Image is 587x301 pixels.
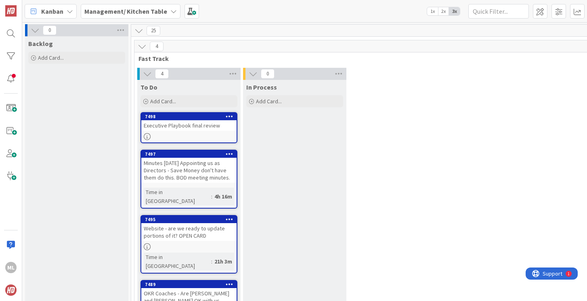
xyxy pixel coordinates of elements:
[147,26,160,36] span: 25
[212,257,234,266] div: 21h 3m
[145,217,237,222] div: 7495
[212,192,234,201] div: 4h 16m
[150,42,164,51] span: 4
[145,151,237,157] div: 7497
[427,7,438,15] span: 1x
[150,98,176,105] span: Add Card...
[141,223,237,241] div: Website - are we ready to update portions of it? OPEN CARD
[144,188,211,205] div: Time in [GEOGRAPHIC_DATA]
[28,40,53,48] span: Backlog
[468,4,529,19] input: Quick Filter...
[141,216,237,241] div: 7495Website - are we ready to update portions of it? OPEN CARD
[438,7,449,15] span: 2x
[256,98,282,105] span: Add Card...
[145,114,237,119] div: 7498
[141,281,237,288] div: 7489
[38,54,64,61] span: Add Card...
[42,3,44,10] div: 1
[145,282,237,287] div: 7489
[141,113,237,131] div: 7498Executive Playbook final review
[261,69,275,79] span: 0
[17,1,37,11] span: Support
[141,120,237,131] div: Executive Playbook final review
[144,253,211,270] div: Time in [GEOGRAPHIC_DATA]
[5,284,17,296] img: avatar
[141,158,237,183] div: Minutes [DATE] Appointing us as Directors - Save Money don't have them do this. BOD meeting minutes.
[211,192,212,201] span: :
[155,69,169,79] span: 4
[211,257,212,266] span: :
[140,83,157,91] span: To Do
[5,262,17,273] div: ML
[141,150,237,158] div: 7497
[141,113,237,120] div: 7498
[141,216,237,223] div: 7495
[84,7,167,15] b: Management/ Kitchen Table
[5,5,17,17] img: Visit kanbanzone.com
[141,150,237,183] div: 7497Minutes [DATE] Appointing us as Directors - Save Money don't have them do this. BOD meeting m...
[41,6,63,16] span: Kanban
[246,83,277,91] span: In Process
[43,25,57,35] span: 0
[449,7,460,15] span: 3x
